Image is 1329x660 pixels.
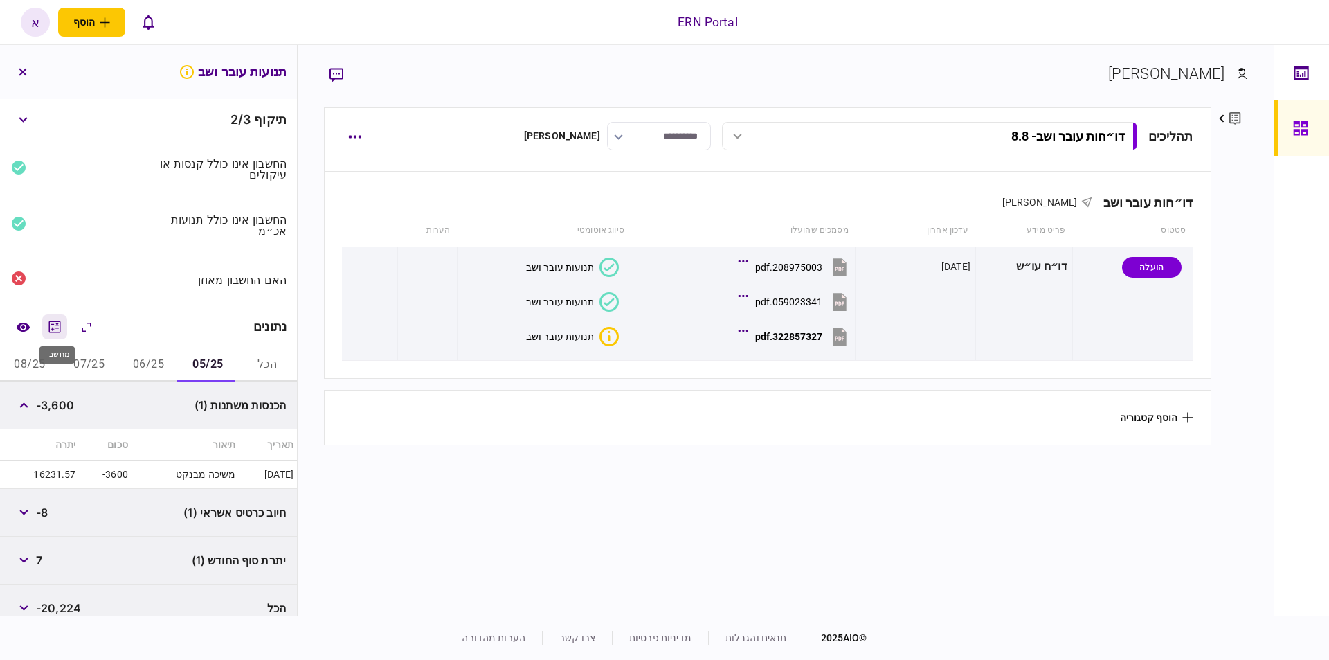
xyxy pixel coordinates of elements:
span: -8 [36,504,48,521]
th: תיאור [132,429,239,461]
th: סיווג אוטומטי [458,215,631,247]
span: יתרת סוף החודש (1) [192,552,286,569]
span: -20,224 [36,600,81,616]
a: השוואה למסמך [10,314,35,339]
td: -3600 [80,461,132,489]
span: -3,600 [36,397,74,413]
th: תאריך [239,429,297,461]
button: פתח רשימת התראות [134,8,163,37]
span: הכל [267,600,286,616]
button: דו״חות עובר ושב- 8.8 [722,122,1137,150]
div: נתונים [253,320,287,334]
button: 05/25 [178,348,237,382]
div: [PERSON_NAME] [524,129,600,143]
span: חיוב כרטיס אשראי (1) [183,504,286,521]
div: איכות לא מספקת [599,327,619,346]
td: [DATE] [239,461,297,489]
div: [PERSON_NAME] [1108,62,1225,85]
th: סטטוס [1072,215,1193,247]
th: סכום [80,429,132,461]
div: תנועות עובר ושב [526,296,594,307]
th: עדכון אחרון [856,215,976,247]
button: פתח תפריט להוספת לקוח [58,8,125,37]
div: החשבון אינו כולל תנועות אכ״מ [154,214,287,236]
th: פריט מידע [975,215,1072,247]
svg: איכות לא מספקת [179,64,195,80]
a: צרו קשר [559,632,595,643]
div: [DATE] [941,260,970,274]
span: 2 / 3 [230,112,251,127]
div: 059023341.pdf [755,296,822,307]
div: תהליכים [1148,127,1193,145]
button: איכות לא מספקתתנועות עובר ושב [526,327,619,346]
div: תנועות עובר ושב [526,331,594,342]
span: 7 [36,552,42,569]
h3: תנועות עובר ושב [179,64,287,80]
button: הרחב\כווץ הכל [74,314,99,339]
span: הכנסות משתנות (1) [195,397,286,413]
div: דו״ח עו״ש [981,251,1067,283]
div: מחשבון [39,346,75,364]
div: 322857327.pdf [755,331,822,342]
a: תנאים והגבלות [725,632,787,643]
div: החשבון אינו כולל קנסות או עיקולים [154,158,287,180]
button: 059023341.pdf [741,286,850,317]
button: מחשבון [42,314,67,339]
a: הערות מהדורה [462,632,525,643]
div: הועלה [1122,257,1182,278]
button: א [21,8,50,37]
span: תיקוף [254,112,287,127]
th: מסמכים שהועלו [631,215,856,247]
td: משיכה מבנקט [132,461,239,489]
button: 07/25 [60,348,119,382]
button: 208975003.pdf [741,251,850,283]
div: תנועות עובר ושב [526,262,594,273]
button: תנועות עובר ושב [526,258,619,277]
span: [PERSON_NAME] [1002,197,1078,208]
button: 322857327.pdf [741,321,850,352]
div: דו״חות עובר ושב [1092,195,1193,210]
div: דו״חות עובר ושב - 8.8 [1011,129,1125,143]
th: הערות [397,215,457,247]
button: 06/25 [119,348,179,382]
button: הוסף קטגוריה [1120,412,1193,423]
div: 208975003.pdf [755,262,822,273]
div: האם החשבון מאוזן [154,274,287,285]
button: הכל [237,348,297,382]
div: © 2025 AIO [804,631,867,645]
a: מדיניות פרטיות [629,632,691,643]
button: תנועות עובר ושב [526,292,619,312]
div: ERN Portal [678,13,737,31]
